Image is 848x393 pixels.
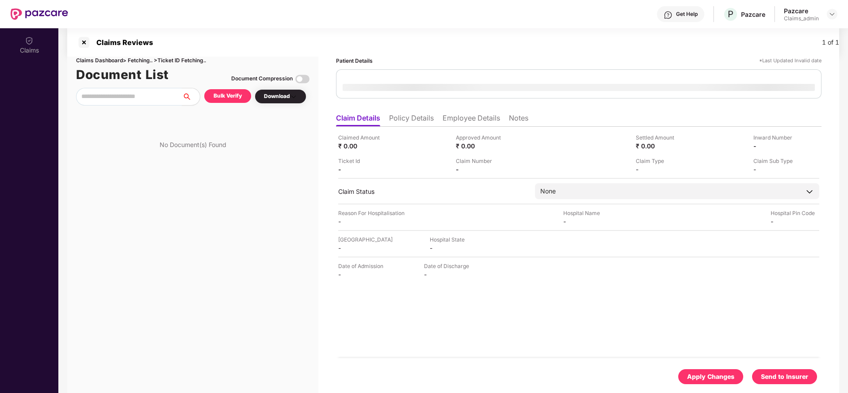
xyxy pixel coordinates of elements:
[338,142,387,150] div: ₹ 0.00
[753,142,802,150] div: -
[753,157,802,165] div: Claim Sub Type
[182,93,200,100] span: search
[728,9,733,19] span: P
[336,57,373,65] div: Patient Details
[25,36,34,45] img: svg+xml;base64,PHN2ZyBpZD0iQ2xhaW0iIHhtbG5zPSJodHRwOi8vd3d3LnczLm9yZy8yMDAwL3N2ZyIgd2lkdGg9IjIwIi...
[338,187,526,196] div: Claim Status
[11,8,68,20] img: New Pazcare Logo
[456,133,504,142] div: Approved Amount
[338,157,387,165] div: Ticket Id
[759,57,821,65] div: *Last Updated Invalid date
[338,244,387,252] div: -
[443,113,500,126] li: Employee Details
[389,113,434,126] li: Policy Details
[295,72,309,86] img: svg+xml;base64,PHN2ZyBpZD0iVG9nZ2xlLTMyeDMyIiB4bWxucz0iaHR0cDovL3d3dy53My5vcmcvMjAwMC9zdmciIHdpZH...
[91,38,153,47] div: Claims Reviews
[76,57,309,65] div: Claims Dashboard > Fetching.. > Ticket ID Fetching..
[753,165,802,174] div: -
[214,92,242,100] div: Bulk Verify
[636,133,684,142] div: Settled Amount
[456,142,504,150] div: ₹ 0.00
[338,133,387,142] div: Claimed Amount
[829,11,836,18] img: svg+xml;base64,PHN2ZyBpZD0iRHJvcGRvd24tMzJ4MzIiIHhtbG5zPSJodHRwOi8vd3d3LnczLm9yZy8yMDAwL3N2ZyIgd2...
[771,209,819,217] div: Hospital Pin Code
[761,372,808,382] div: Send to Insurer
[336,113,380,126] li: Claim Details
[160,140,226,149] div: No Document(s) Found
[430,244,478,252] div: -
[636,157,684,165] div: Claim Type
[540,186,556,196] div: None
[636,142,684,150] div: ₹ 0.00
[771,217,819,226] div: -
[76,65,169,84] h1: Document List
[563,217,612,226] div: -
[784,7,819,15] div: Pazcare
[338,235,393,244] div: [GEOGRAPHIC_DATA]
[290,93,297,100] img: svg+xml;base64,PHN2ZyBpZD0iRHJvcGRvd24tMzJ4MzIiIHhtbG5zPSJodHRwOi8vd3d3LnczLm9yZy8yMDAwL3N2ZyIgd2...
[424,262,473,270] div: Date of Discharge
[753,133,802,142] div: Inward Number
[664,11,672,19] img: svg+xml;base64,PHN2ZyBpZD0iSGVscC0zMngzMiIgeG1sbnM9Imh0dHA6Ly93d3cudzMub3JnLzIwMDAvc3ZnIiB3aWR0aD...
[338,209,405,217] div: Reason For Hospitalisation
[430,235,478,244] div: Hospital State
[338,217,387,226] div: -
[231,75,293,83] div: Document Compression
[456,165,504,174] div: -
[676,11,698,18] div: Get Help
[338,270,387,279] div: -
[741,10,765,19] div: Pazcare
[563,209,612,217] div: Hospital Name
[509,113,528,126] li: Notes
[822,38,839,47] div: 1 of 1
[687,372,734,382] div: Apply Changes
[805,187,814,196] img: downArrowIcon
[424,270,473,279] div: -
[338,262,387,270] div: Date of Admission
[338,165,387,174] div: -
[784,15,819,22] div: Claims_admin
[636,165,684,174] div: -
[264,92,297,101] div: Download
[182,88,200,106] button: search
[456,157,504,165] div: Claim Number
